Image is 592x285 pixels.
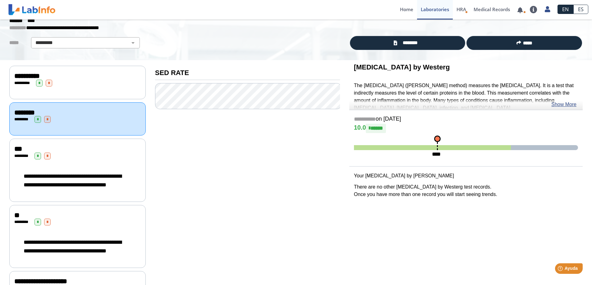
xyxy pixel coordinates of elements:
iframe: Help widget launcher [537,261,585,278]
h4: 10.0 [354,124,578,133]
p: The [MEDICAL_DATA] ([PERSON_NAME] method) measures the [MEDICAL_DATA]. It is a test that indirect... [354,82,578,112]
a: ES [573,5,588,14]
h5: on [DATE] [354,116,578,123]
a: EN [558,5,573,14]
a: Show More [551,101,576,108]
p: There are no other [MEDICAL_DATA] by Westerg test records. Once you have more than one record you... [354,183,578,198]
span: HRA [457,6,466,12]
p: Your [MEDICAL_DATA] by [PERSON_NAME] [354,172,578,180]
b: SED RATE [155,69,189,77]
b: [MEDICAL_DATA] by Westerg [354,63,450,71]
